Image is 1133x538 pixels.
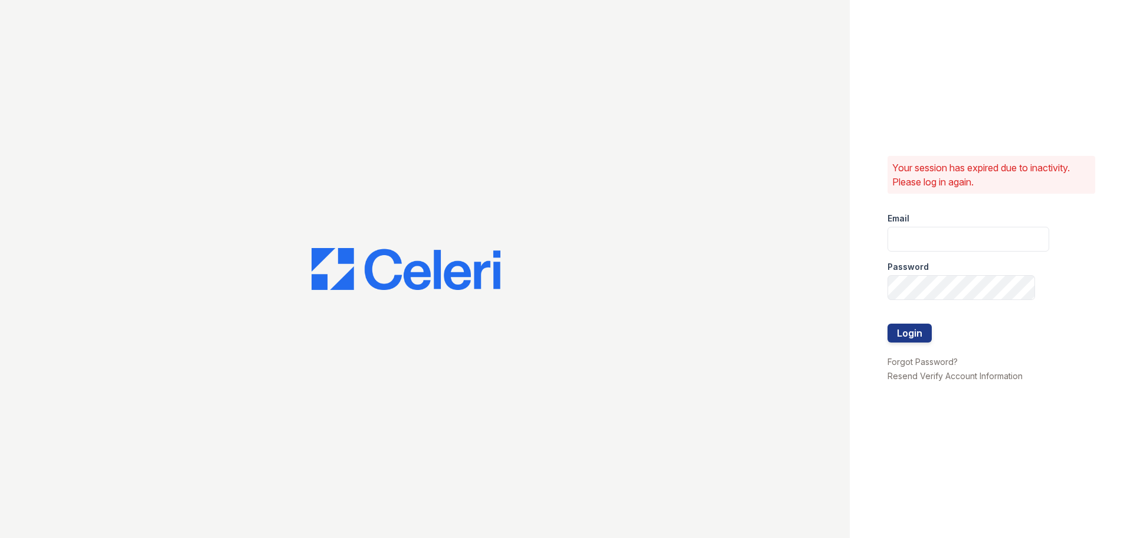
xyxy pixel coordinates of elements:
[888,371,1023,381] a: Resend Verify Account Information
[892,161,1091,189] p: Your session has expired due to inactivity. Please log in again.
[312,248,500,291] img: CE_Logo_Blue-a8612792a0a2168367f1c8372b55b34899dd931a85d93a1a3d3e32e68fde9ad4.png
[888,213,909,224] label: Email
[888,324,932,343] button: Login
[888,261,929,273] label: Password
[888,357,958,367] a: Forgot Password?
